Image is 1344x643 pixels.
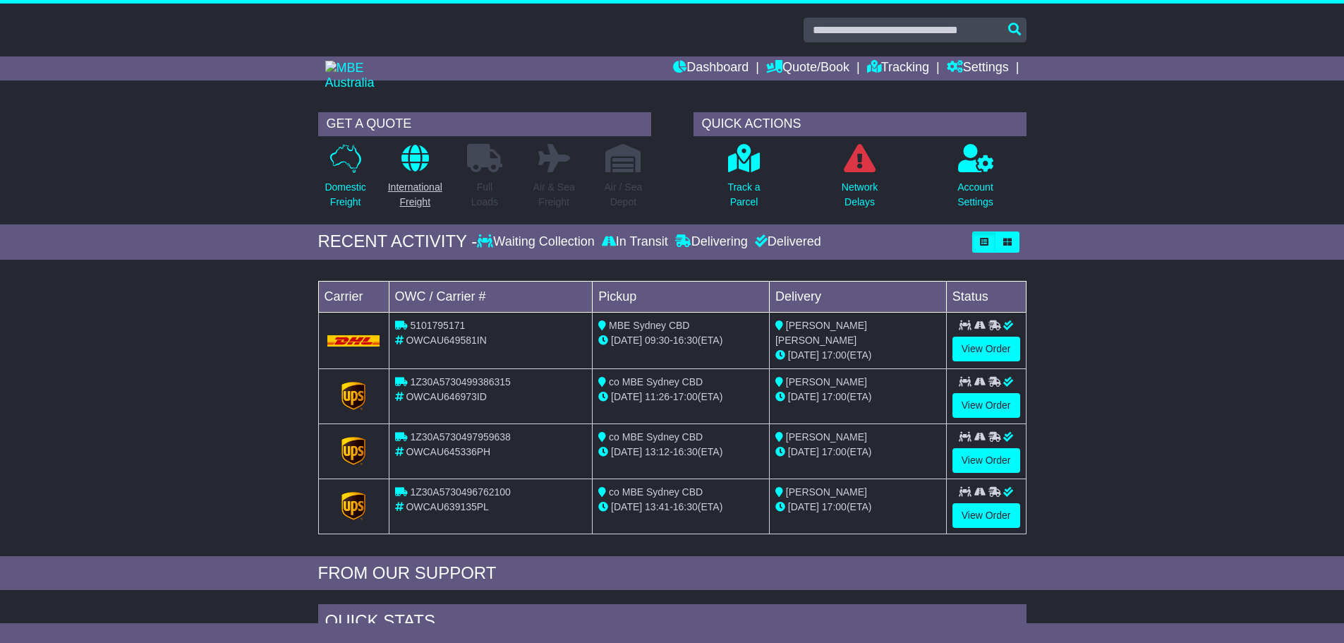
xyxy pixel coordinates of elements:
span: [DATE] [788,349,819,361]
p: Track a Parcel [727,180,760,210]
div: QUICK ACTIONS [694,112,1027,136]
div: (ETA) [775,445,940,459]
span: 17:00 [673,391,698,402]
div: (ETA) [775,500,940,515]
a: View Order [952,337,1020,361]
span: 17:00 [822,391,847,402]
span: MBE Sydney CBD [609,320,689,331]
p: Domestic Freight [325,180,365,210]
span: 17:00 [822,446,847,457]
span: [DATE] [611,391,642,402]
div: Quick Stats [318,604,1027,642]
span: co MBE Sydney CBD [609,486,703,498]
div: (ETA) [775,390,940,404]
span: 09:30 [645,335,670,346]
div: (ETA) [775,348,940,363]
span: [DATE] [611,501,642,512]
a: Tracking [867,56,929,80]
p: Air & Sea Freight [533,180,575,210]
span: 5101795171 [410,320,465,331]
p: Full Loads [467,180,502,210]
div: - (ETA) [598,500,763,515]
span: OWCAU649581IN [406,335,486,346]
span: 16:30 [673,446,698,457]
span: 16:30 [673,501,698,512]
span: [DATE] [788,446,819,457]
span: OWCAU645336PH [406,446,490,457]
span: 13:12 [645,446,670,457]
span: 1Z30A5730496762100 [410,486,510,498]
span: [PERSON_NAME] [PERSON_NAME] [775,320,867,346]
img: DHL.png [327,335,380,347]
div: - (ETA) [598,390,763,404]
span: [PERSON_NAME] [786,376,867,387]
span: co MBE Sydney CBD [609,431,703,443]
span: 16:30 [673,335,698,346]
a: View Order [952,393,1020,418]
div: RECENT ACTIVITY - [318,232,478,252]
a: InternationalFreight [387,143,443,217]
span: 11:26 [645,391,670,402]
span: 1Z30A5730499386315 [410,376,510,387]
p: Air / Sea Depot [605,180,643,210]
img: GetCarrierServiceLogo [341,382,365,410]
td: Carrier [318,281,389,312]
img: GetCarrierServiceLogo [341,437,365,465]
img: GetCarrierServiceLogo [341,492,365,520]
div: Delivered [751,234,821,250]
td: Status [946,281,1026,312]
span: [DATE] [611,446,642,457]
p: Network Delays [842,180,878,210]
span: [DATE] [788,391,819,402]
p: Account Settings [957,180,993,210]
td: OWC / Carrier # [389,281,593,312]
span: OWCAU646973ID [406,391,486,402]
a: View Order [952,503,1020,528]
div: GET A QUOTE [318,112,651,136]
a: Settings [947,56,1009,80]
span: [DATE] [788,501,819,512]
span: 17:00 [822,349,847,361]
a: Quote/Book [766,56,849,80]
div: Waiting Collection [477,234,598,250]
span: 13:41 [645,501,670,512]
a: DomesticFreight [324,143,366,217]
a: Track aParcel [727,143,761,217]
a: View Order [952,448,1020,473]
a: AccountSettings [957,143,994,217]
a: Dashboard [673,56,749,80]
div: - (ETA) [598,333,763,348]
span: 1Z30A5730497959638 [410,431,510,443]
div: Delivering [672,234,751,250]
div: FROM OUR SUPPORT [318,563,1027,584]
a: NetworkDelays [841,143,878,217]
div: In Transit [598,234,672,250]
span: [DATE] [611,335,642,346]
span: [PERSON_NAME] [786,486,867,498]
td: Delivery [769,281,946,312]
div: - (ETA) [598,445,763,459]
td: Pickup [593,281,770,312]
span: co MBE Sydney CBD [609,376,703,387]
span: 17:00 [822,501,847,512]
p: International Freight [388,180,442,210]
span: [PERSON_NAME] [786,431,867,443]
span: OWCAU639135PL [406,501,489,512]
